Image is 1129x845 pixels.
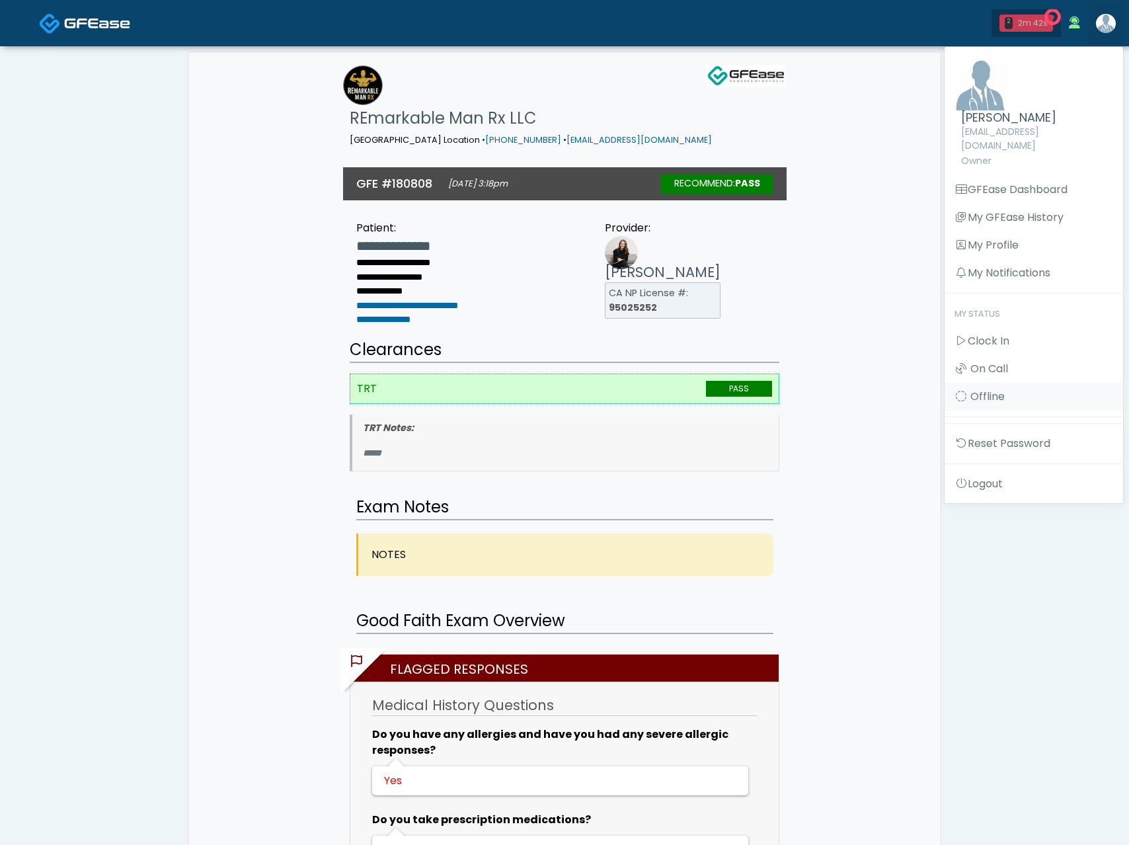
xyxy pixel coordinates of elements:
[563,134,566,145] span: •
[945,355,1123,383] a: On Call
[605,282,720,319] li: CA NP License #:
[566,134,712,145] a: [EMAIL_ADDRESS][DOMAIN_NAME]
[970,361,1008,376] span: On Call
[356,220,502,236] div: Patient:
[961,125,1113,153] p: [EMAIL_ADDRESS][DOMAIN_NAME]
[945,204,1123,231] a: My GFEase History
[992,9,1061,37] a: 2 2m 42s
[945,383,1123,411] a: Offline
[485,134,561,145] a: [PHONE_NUMBER]
[1005,17,1013,29] div: 2
[706,381,772,397] span: PASS
[350,374,779,404] li: TRT
[954,308,1000,319] span: My Status
[357,655,779,682] h2: Flagged Responses
[968,333,1009,348] span: Clock In
[372,812,591,827] b: Do you take prescription medications?
[605,220,720,236] div: Provider:
[356,534,773,576] div: NOTES
[350,105,712,132] h1: REmarkable Man Rx LLC
[343,65,383,105] img: REmarkable Man Rx LLC
[1096,14,1116,33] img: Joey Rodriguez
[945,470,1123,498] a: Logout
[945,259,1123,287] a: My Notifications
[384,773,734,789] div: Yes
[482,134,485,145] span: •
[605,236,638,269] img: Provider image
[735,177,760,190] strong: Pass
[372,727,728,758] b: Do you have any allergies and have you had any severe allergic responses?
[605,262,720,282] h3: [PERSON_NAME]
[448,178,508,189] small: [DATE] 3:18pm
[372,696,757,716] h3: Medical History Questions
[356,175,432,192] h3: GFE #180808
[945,176,1123,204] a: GFEase Dashboard
[363,421,414,434] b: TRT Notes:
[39,1,130,44] a: Docovia
[661,174,773,194] div: RECOMMEND:
[64,17,130,30] img: Docovia
[1018,17,1048,29] div: 2m 42s
[356,609,773,634] h2: Good Faith Exam Overview
[945,430,1123,458] a: Reset Password
[945,231,1123,259] a: My Profile
[945,327,1123,355] a: Clock In
[954,59,1007,110] img: Joey Rodriguez
[356,495,773,520] h2: Exam Notes
[11,5,50,45] button: Open LiveChat chat widget
[350,134,712,145] small: [GEOGRAPHIC_DATA] Location
[707,65,786,87] img: GFEase Logo
[39,13,61,34] img: Docovia
[961,110,1113,125] h4: [PERSON_NAME]
[970,389,1005,404] span: Offline
[609,301,657,314] b: 95025252
[945,300,1123,327] a: My Status
[961,154,1113,168] p: Owner
[350,338,779,363] h2: Clearances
